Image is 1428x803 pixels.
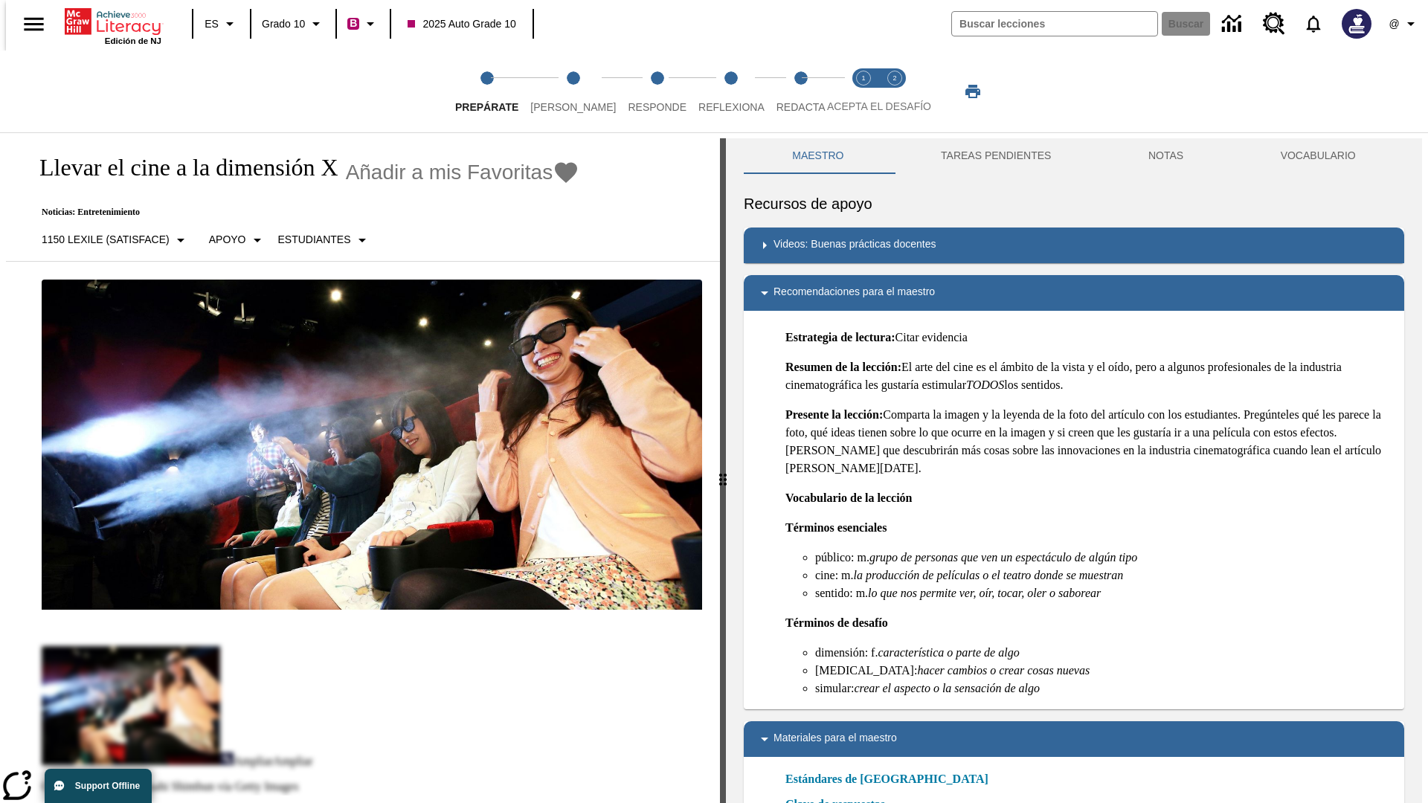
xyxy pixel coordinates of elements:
span: B [350,14,357,33]
a: Notificaciones [1294,4,1333,43]
em: TODOS [966,378,1004,391]
button: TAREAS PENDIENTES [892,138,1100,174]
button: Lenguaje: ES, Selecciona un idioma [198,10,245,37]
span: Redacta [776,101,826,113]
button: Escoja un nuevo avatar [1333,4,1380,43]
img: El panel situado frente a los asientos rocía con agua nebulizada al feliz público en un cine equi... [42,280,702,610]
li: sentido: m. [815,584,1392,602]
span: Reflexiona [698,101,765,113]
strong: Presente la lección [785,408,879,421]
li: dimensión: f. [815,644,1392,662]
div: Pulsa la tecla de intro o la barra espaciadora y luego presiona las flechas de derecha e izquierd... [720,138,726,803]
strong: Vocabulario de la lección [785,491,913,504]
button: Grado: Grado 10, Elige un grado [256,10,331,37]
p: Apoyo [209,232,246,248]
p: Recomendaciones para el maestro [773,284,935,302]
button: Imprimir [949,78,997,105]
em: hacer cambios o crear cosas nuevas [917,664,1090,677]
a: Centro de información [1213,4,1254,45]
strong: Resumen de la lección: [785,361,901,373]
button: Perfil/Configuración [1380,10,1428,37]
text: 2 [892,74,896,82]
p: Comparta la imagen y la leyenda de la foto del artículo con los estudiantes. Pregúnteles qué les ... [785,406,1392,477]
input: Buscar campo [952,12,1157,36]
div: Recomendaciones para el maestro [744,275,1404,311]
button: Maestro [744,138,892,174]
span: Support Offline [75,781,140,791]
button: Reflexiona step 4 of 5 [686,51,776,132]
button: Seleccione Lexile, 1150 Lexile (Satisface) [36,227,196,254]
button: Añadir a mis Favoritas - Llevar el cine a la dimensión X [346,159,580,185]
div: Portada [65,5,161,45]
strong: Términos esenciales [785,521,887,534]
button: Acepta el desafío contesta step 2 of 2 [873,51,916,132]
span: Añadir a mis Favoritas [346,161,553,184]
p: El arte del cine es el ámbito de la vista y el oído, pero a algunos profesionales de la industria... [785,358,1392,394]
img: Avatar [1342,9,1371,39]
span: ACEPTA EL DESAFÍO [827,100,931,112]
li: simular: [815,680,1392,697]
strong: Estrategia de lectura: [785,331,895,344]
em: característica o parte de algo [878,646,1019,659]
button: Abrir el menú lateral [12,2,56,46]
text: 1 [861,74,865,82]
div: Instructional Panel Tabs [744,138,1404,174]
h6: Recursos de apoyo [744,192,1404,216]
p: 1150 Lexile (Satisface) [42,232,170,248]
span: Grado 10 [262,16,305,32]
a: Estándares de [GEOGRAPHIC_DATA] [785,770,997,788]
li: público: m. [815,549,1392,567]
button: Prepárate step 1 of 5 [443,51,530,132]
span: Edición de NJ [105,36,161,45]
p: Noticias: Entretenimiento [24,207,579,218]
span: @ [1389,16,1399,32]
div: Materiales para el maestro [744,721,1404,757]
button: Tipo de apoyo, Apoyo [203,227,272,254]
div: reading [6,138,720,796]
p: Videos: Buenas prácticas docentes [773,236,936,254]
p: Materiales para el maestro [773,730,897,748]
div: Videos: Buenas prácticas docentes [744,228,1404,263]
strong: Términos de desafío [785,616,888,629]
em: crear el aspecto o la sensación de algo [854,682,1040,694]
span: Prepárate [455,101,518,113]
p: Estudiantes [278,232,351,248]
button: Seleccionar estudiante [272,227,377,254]
button: Support Offline [45,769,152,803]
button: Responde step 3 of 5 [616,51,698,132]
div: activity [726,138,1422,803]
button: Boost El color de la clase es rojo violeta. Cambiar el color de la clase. [341,10,385,37]
span: ES [205,16,219,32]
p: Citar evidencia [785,329,1392,346]
em: la producción de películas o el teatro donde se muestran [854,569,1124,581]
button: Redacta step 5 of 5 [765,51,837,132]
a: Centro de recursos, Se abrirá en una pestaña nueva. [1254,4,1294,44]
button: Acepta el desafío lee step 1 of 2 [842,51,885,132]
em: lo que nos permite ver, oír, tocar, oler o saborear [868,587,1101,599]
button: Lee step 2 of 5 [518,51,628,132]
span: Responde [628,101,686,113]
button: VOCABULARIO [1232,138,1404,174]
h1: Llevar el cine a la dimensión X [24,154,338,181]
strong: : [879,408,883,421]
em: grupo de personas que ven un espectáculo de algún tipo [869,551,1137,564]
li: [MEDICAL_DATA]: [815,662,1392,680]
span: [PERSON_NAME] [530,101,616,113]
button: NOTAS [1100,138,1232,174]
span: 2025 Auto Grade 10 [408,16,515,32]
li: cine: m. [815,567,1392,584]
